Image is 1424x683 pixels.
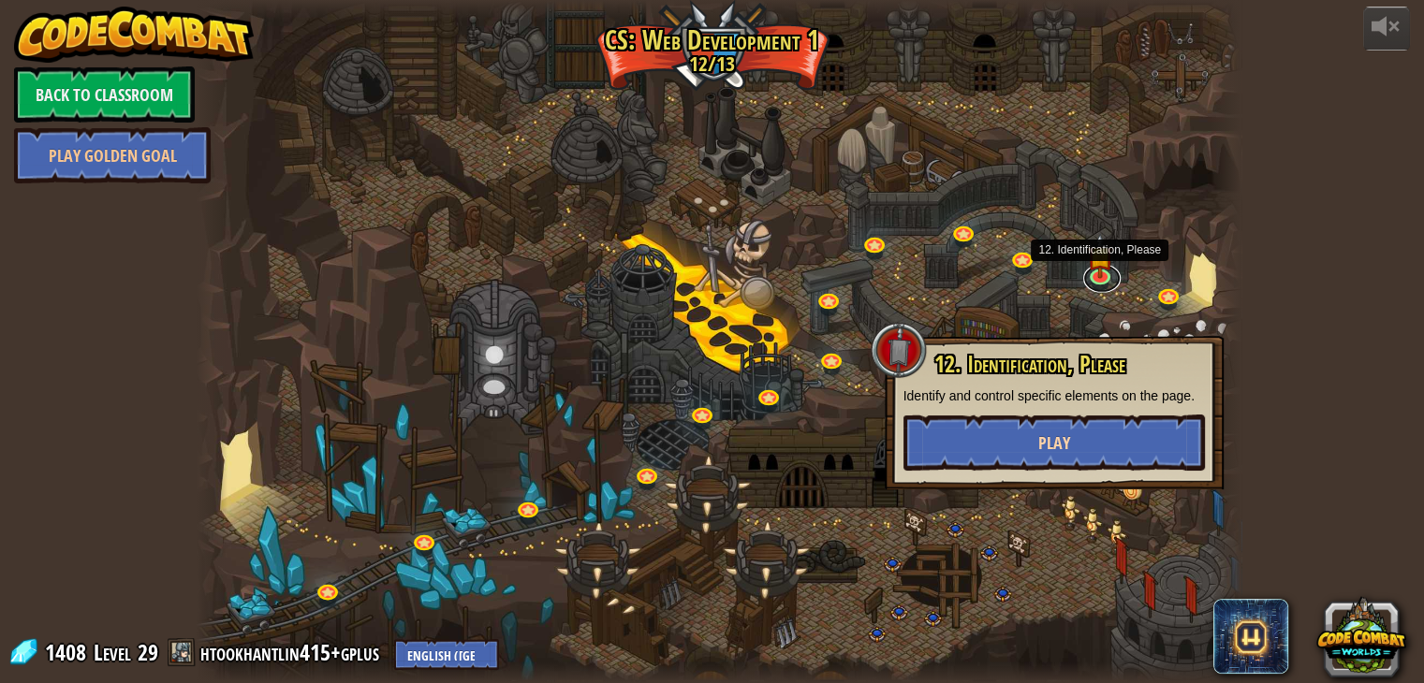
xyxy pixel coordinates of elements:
[138,637,158,667] span: 29
[14,66,195,123] a: Back to Classroom
[1363,7,1410,51] button: Adjust volume
[934,348,1125,380] span: 12. Identification, Please
[1038,431,1070,455] span: Play
[45,637,92,667] span: 1408
[1087,233,1113,278] img: level-banner-started.png
[94,637,131,668] span: Level
[200,637,385,667] a: htookhantlin415+gplus
[903,386,1205,405] p: Identify and control specific elements on the page.
[14,7,254,63] img: CodeCombat - Learn how to code by playing a game
[903,414,1205,471] button: Play
[14,127,211,183] a: Play Golden Goal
